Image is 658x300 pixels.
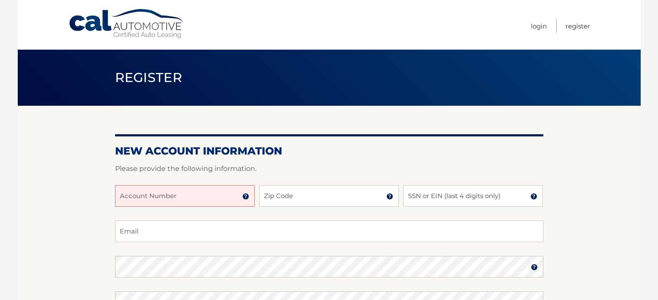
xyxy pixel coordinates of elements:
[531,264,538,271] img: tooltip.svg
[530,193,537,200] img: tooltip.svg
[403,185,543,207] input: SSN or EIN (last 4 digits only)
[68,9,185,39] a: Cal Automotive
[386,193,393,200] img: tooltip.svg
[242,193,249,200] img: tooltip.svg
[115,145,543,158] h2: New Account Information
[259,185,399,207] input: Zip Code
[115,185,255,207] input: Account Number
[115,69,183,85] span: Register
[115,163,543,175] p: Please provide the following information.
[531,19,547,33] a: Login
[565,19,590,33] a: Register
[115,221,543,242] input: Email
